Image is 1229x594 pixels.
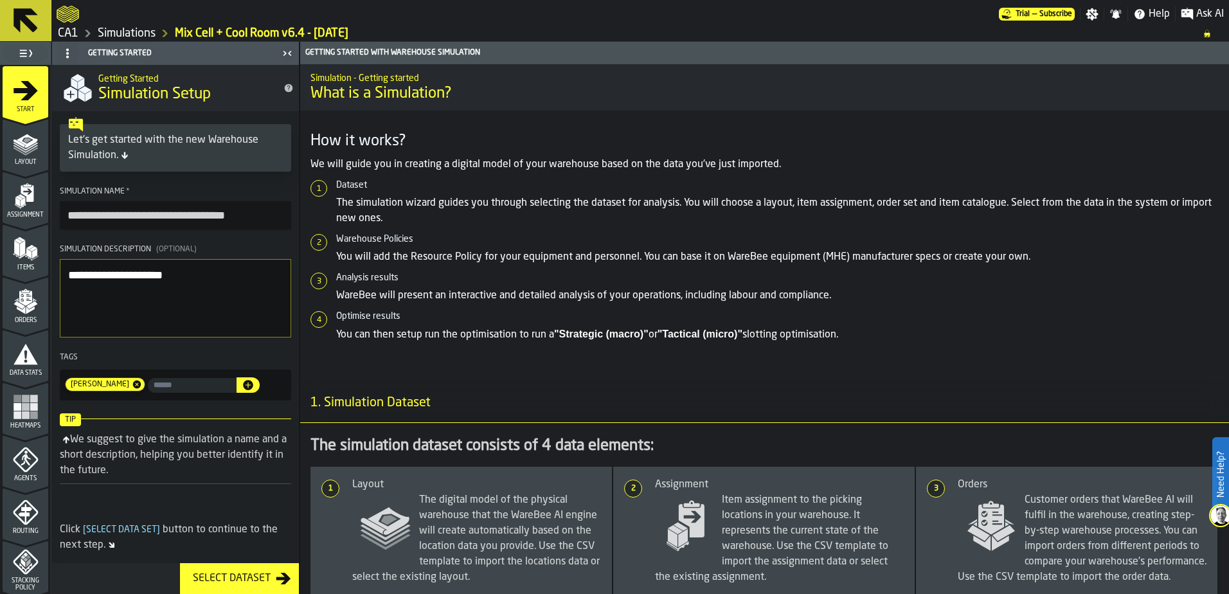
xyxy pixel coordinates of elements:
[336,249,1219,265] p: You will add the Resource Policy for your equipment and personnel. You can base it on WareBee equ...
[60,435,287,476] div: We suggest to give the simulation a name and a short description, helping you better identify it ...
[958,477,1207,492] div: Orders
[3,577,48,591] span: Stacking Policy
[60,354,78,361] span: Tags
[999,8,1075,21] div: Menu Subscription
[336,273,1219,283] h6: Analysis results
[658,328,742,339] strong: "Tactical (micro)"
[3,541,48,592] li: menu Stacking Policy
[175,26,348,40] a: link-to-/wh/i/76e2a128-1b54-4d66-80d4-05ae4c277723/simulations/c96fe111-c6f0-4531-ba0e-de7d2643438d
[278,46,296,61] label: button-toggle-Close me
[310,84,1219,104] span: What is a Simulation?
[336,234,1219,244] h6: Warehouse Policies
[98,71,273,84] h2: Sub Title
[1032,10,1037,19] span: —
[3,435,48,487] li: menu Agents
[66,380,132,389] span: Gregg
[310,131,1219,152] h3: How it works?
[60,522,291,553] div: Click button to continue to the next step.
[157,525,160,534] span: ]
[3,106,48,113] span: Start
[300,394,431,412] span: 1. Simulation Dataset
[1016,10,1030,19] span: Trial
[655,477,904,492] div: Assignment
[1149,6,1170,22] span: Help
[3,528,48,535] span: Routing
[3,475,48,482] span: Agents
[98,84,211,105] span: Simulation Setup
[188,571,276,586] div: Select Dataset
[68,132,283,163] div: Let's get started with the new Warehouse Simulation.
[336,180,1219,190] h6: Dataset
[300,42,1229,64] header: Getting Started with Warehouse Simulation
[132,379,145,390] span: Remove tag
[3,66,48,118] li: menu Start
[57,26,1224,41] nav: Breadcrumb
[3,488,48,539] li: menu Routing
[60,413,81,426] span: Tip
[310,157,1219,172] p: We will guide you in creating a digital model of your warehouse based on the data you've just imp...
[3,119,48,170] li: menu Layout
[3,44,48,62] label: button-toggle-Toggle Full Menu
[83,525,86,534] span: [
[3,277,48,328] li: menu Orders
[3,172,48,223] li: menu Assignment
[958,492,1207,585] span: Customer orders that WareBee AI will fulfil in the warehouse, creating step-by-step warehouse pro...
[303,48,1226,57] div: Getting Started with Warehouse Simulation
[323,484,338,493] span: 1
[928,484,944,493] span: 3
[3,422,48,429] span: Heatmaps
[57,3,79,26] a: logo-header
[3,317,48,324] span: Orders
[1104,8,1127,21] label: button-toggle-Notifications
[180,563,299,594] button: button-Select Dataset
[336,288,1219,303] p: WareBee will present an interactive and detailed analysis of your operations, including labour an...
[60,259,291,337] textarea: Simulation Description(Optional)
[625,484,641,493] span: 2
[58,26,78,40] a: link-to-/wh/i/76e2a128-1b54-4d66-80d4-05ae4c277723
[3,159,48,166] span: Layout
[237,377,260,393] button: button-
[80,525,163,534] span: Select Data Set
[3,212,48,219] span: Assignment
[352,477,602,492] div: Layout
[60,187,291,230] label: button-toolbar-Simulation Name
[60,246,151,253] span: Simulation Description
[156,246,197,253] span: (Optional)
[310,71,1219,84] h2: Sub Title
[336,311,1219,321] h6: Optimise results
[148,378,237,393] label: input-value-
[60,201,291,230] input: button-toolbar-Simulation Name
[1196,6,1224,22] span: Ask AI
[55,43,278,64] div: Getting Started
[1039,10,1072,19] span: Subscribe
[554,328,649,339] strong: "Strategic (macro)"
[310,436,1219,456] div: The simulation dataset consists of 4 data elements:
[1128,6,1175,22] label: button-toggle-Help
[352,492,602,585] span: The digital model of the physical warehouse that the WareBee AI engine will create automatically ...
[336,327,1219,343] p: You can then setup run the optimisation to run a or slotting optimisation.
[300,384,1229,423] h3: title-section-1. Simulation Dataset
[1081,8,1104,21] label: button-toggle-Settings
[300,64,1229,111] div: title-What is a Simulation?
[1176,6,1229,22] label: button-toggle-Ask AI
[3,264,48,271] span: Items
[999,8,1075,21] a: link-to-/wh/i/76e2a128-1b54-4d66-80d4-05ae4c277723/pricing/
[126,187,130,196] span: Required
[1214,438,1228,510] label: Need Help?
[98,26,156,40] a: link-to-/wh/i/76e2a128-1b54-4d66-80d4-05ae4c277723
[3,330,48,381] li: menu Data Stats
[336,195,1219,226] p: The simulation wizard guides you through selecting the dataset for analysis. You will choose a la...
[3,224,48,276] li: menu Items
[3,370,48,377] span: Data Stats
[60,187,291,196] div: Simulation Name
[52,65,299,111] div: title-Simulation Setup
[148,378,237,393] input: input-value- input-value-
[3,382,48,434] li: menu Heatmaps
[655,492,904,585] span: Item assignment to the picking locations in your warehouse. It represents the current state of th...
